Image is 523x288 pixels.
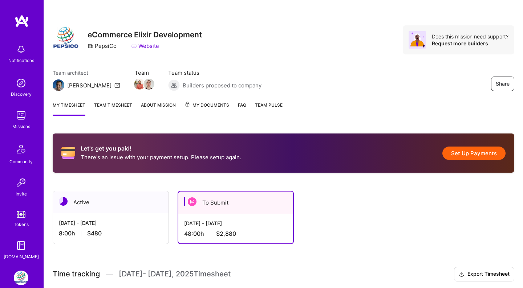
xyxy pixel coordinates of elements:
[59,230,163,237] div: 8:00 h
[11,90,32,98] div: Discovery
[185,101,229,109] span: My Documents
[432,40,508,47] div: Request more builders
[14,108,28,123] img: teamwork
[4,253,39,260] div: [DOMAIN_NAME]
[168,69,261,77] span: Team status
[459,271,465,278] i: icon Download
[184,219,287,227] div: [DATE] - [DATE]
[183,82,261,89] span: Builders proposed to company
[81,153,241,161] p: There's an issue with your payment setup. Please setup again.
[8,57,34,64] div: Notifications
[53,270,100,279] span: Time tracking
[119,270,231,279] span: [DATE] - [DATE] , 2025 Timesheet
[432,33,508,40] div: Does this mission need support?
[12,271,30,285] a: PepsiCo: eCommerce Elixir Development
[53,25,79,52] img: Company Logo
[88,30,202,39] h3: eCommerce Elixir Development
[94,101,132,116] a: Team timesheet
[238,101,246,116] a: FAQ
[87,230,102,237] span: $480
[12,140,30,158] img: Community
[185,101,229,116] a: My Documents
[184,230,287,238] div: 48:00 h
[496,80,510,87] span: Share
[53,101,85,116] a: My timesheet
[67,82,112,89] div: [PERSON_NAME]
[14,221,29,228] div: Tokens
[16,190,27,198] div: Invite
[141,101,176,116] a: About Mission
[135,69,154,77] span: Team
[53,69,120,77] span: Team architect
[61,146,75,160] i: icon CreditCard
[255,102,283,108] span: Team Pulse
[59,219,163,227] div: [DATE] - [DATE]
[135,78,144,90] a: Team Member Avatar
[17,211,25,218] img: tokens
[168,79,180,91] img: Builders proposed to company
[178,192,293,214] div: To Submit
[14,238,28,253] img: guide book
[144,78,154,90] a: Team Member Avatar
[454,267,514,281] button: Export Timesheet
[15,15,29,28] img: logo
[442,147,506,160] button: Set Up Payments
[14,42,28,57] img: bell
[255,101,283,116] a: Team Pulse
[114,82,120,88] i: icon Mail
[14,76,28,90] img: discovery
[188,197,196,206] img: To Submit
[134,79,145,90] img: Team Member Avatar
[53,79,64,91] img: Team Architect
[409,31,426,49] img: Avatar
[9,158,33,165] div: Community
[216,230,236,238] span: $2,880
[81,145,241,152] h2: Let's get you paid!
[59,197,68,206] img: Active
[131,42,159,50] a: Website
[53,191,169,213] div: Active
[14,271,28,285] img: PepsiCo: eCommerce Elixir Development
[88,43,93,49] i: icon CompanyGray
[14,176,28,190] img: Invite
[143,79,154,90] img: Team Member Avatar
[12,123,30,130] div: Missions
[491,77,514,91] button: Share
[88,42,117,50] div: PepsiCo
